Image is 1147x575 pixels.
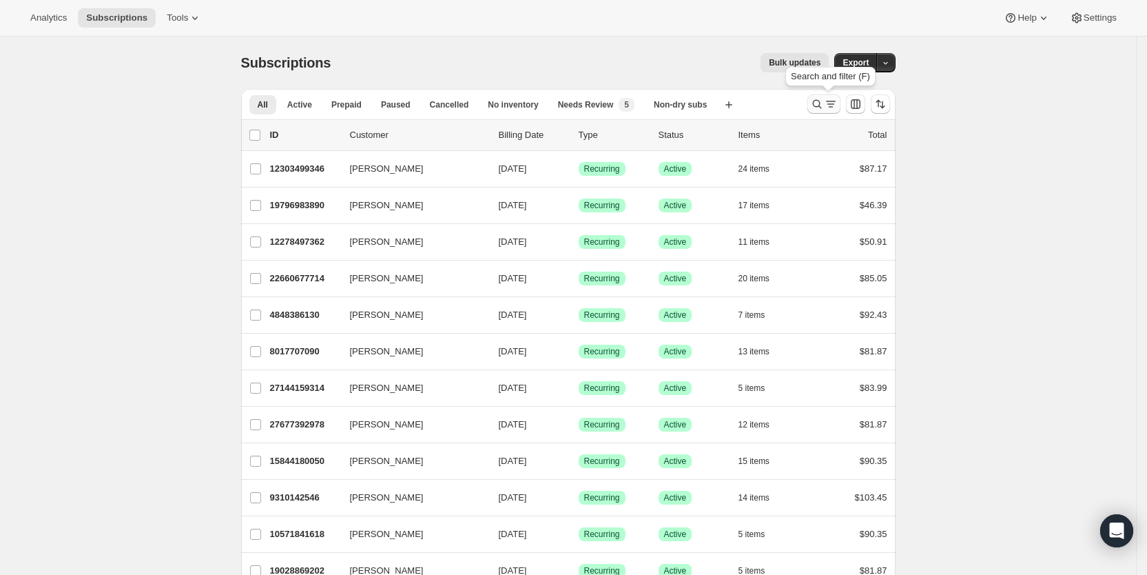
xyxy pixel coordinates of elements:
button: Help [995,8,1058,28]
span: Active [664,273,687,284]
span: Recurring [584,419,620,430]
button: 5 items [738,379,781,398]
span: 11 items [738,236,769,248]
p: 4848386130 [270,308,339,322]
span: Recurring [584,346,620,357]
span: $85.05 [860,273,887,283]
span: [DATE] [499,419,527,430]
span: [PERSON_NAME] [350,345,424,359]
div: 8017707090[PERSON_NAME][DATE]SuccessRecurringSuccessActive13 items$81.87 [270,342,887,361]
button: [PERSON_NAME] [342,450,479,472]
span: 24 items [738,163,769,174]
button: [PERSON_NAME] [342,268,479,290]
span: [DATE] [499,492,527,503]
div: 10571841618[PERSON_NAME][DATE]SuccessRecurringSuccessActive5 items$90.35 [270,525,887,544]
span: $90.35 [860,456,887,466]
span: $87.17 [860,163,887,174]
span: Recurring [584,273,620,284]
span: [PERSON_NAME] [350,235,424,249]
span: Needs Review [558,99,614,110]
span: Active [287,99,312,110]
p: 27677392978 [270,418,339,432]
span: [PERSON_NAME] [350,454,424,468]
span: 7 items [738,310,765,321]
span: Subscriptions [86,12,147,23]
span: [DATE] [499,163,527,174]
button: 20 items [738,269,785,288]
span: Tools [167,12,188,23]
button: [PERSON_NAME] [342,231,479,253]
span: 17 items [738,200,769,211]
button: [PERSON_NAME] [342,341,479,363]
span: Recurring [584,529,620,540]
p: 10571841618 [270,527,339,541]
span: [DATE] [499,456,527,466]
span: 20 items [738,273,769,284]
div: Items [738,128,807,142]
span: Help [1017,12,1036,23]
span: [PERSON_NAME] [350,308,424,322]
button: [PERSON_NAME] [342,158,479,180]
p: Total [868,128,887,142]
span: 12 items [738,419,769,430]
span: Subscriptions [241,55,331,70]
p: 8017707090 [270,345,339,359]
button: [PERSON_NAME] [342,523,479,545]
button: 11 items [738,232,785,252]
span: Prepaid [331,99,362,110]
span: Recurring [584,310,620,321]
div: 27144159314[PERSON_NAME][DATE]SuccessRecurringSuccessActive5 items$83.99 [270,379,887,398]
span: Recurring [584,200,620,211]
div: 9310142546[PERSON_NAME][DATE]SuccessRecurringSuccessActive14 items$103.45 [270,488,887,507]
span: [PERSON_NAME] [350,162,424,176]
div: Open Intercom Messenger [1100,514,1133,547]
p: 19796983890 [270,199,339,212]
span: Active [664,346,687,357]
p: Status [659,128,727,142]
span: Active [664,419,687,430]
span: $46.39 [860,200,887,210]
span: [PERSON_NAME] [350,199,424,212]
button: [PERSON_NAME] [342,377,479,399]
button: Tools [158,8,210,28]
span: Active [664,163,687,174]
span: 5 items [738,383,765,394]
button: 14 items [738,488,785,507]
button: Analytics [22,8,75,28]
span: No inventory [488,99,538,110]
span: [PERSON_NAME] [350,491,424,505]
span: [DATE] [499,346,527,356]
button: Search and filter results [807,94,840,114]
div: 12278497362[PERSON_NAME][DATE]SuccessRecurringSuccessActive11 items$50.91 [270,232,887,252]
span: 15 items [738,456,769,467]
span: [PERSON_NAME] [350,418,424,432]
div: 12303499346[PERSON_NAME][DATE]SuccessRecurringSuccessActive24 items$87.17 [270,159,887,179]
p: 15844180050 [270,454,339,468]
span: Export [843,57,869,68]
span: [DATE] [499,273,527,283]
span: Recurring [584,383,620,394]
span: Recurring [584,492,620,503]
span: 5 [624,99,629,110]
span: $90.35 [860,529,887,539]
span: Recurring [584,236,620,248]
p: 12278497362 [270,235,339,249]
div: 22660677714[PERSON_NAME][DATE]SuccessRecurringSuccessActive20 items$85.05 [270,269,887,288]
span: [DATE] [499,529,527,539]
span: All [258,99,268,110]
span: Active [664,200,687,211]
span: $103.45 [855,492,887,503]
span: [PERSON_NAME] [350,381,424,395]
p: 27144159314 [270,381,339,395]
span: 5 items [738,529,765,540]
span: $83.99 [860,383,887,393]
div: IDCustomerBilling DateTypeStatusItemsTotal [270,128,887,142]
span: Bulk updates [769,57,820,68]
span: [DATE] [499,310,527,320]
button: [PERSON_NAME] [342,487,479,509]
button: 12 items [738,415,785,434]
span: Active [664,529,687,540]
span: [PERSON_NAME] [350,272,424,285]
button: [PERSON_NAME] [342,304,479,326]
span: [DATE] [499,200,527,210]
